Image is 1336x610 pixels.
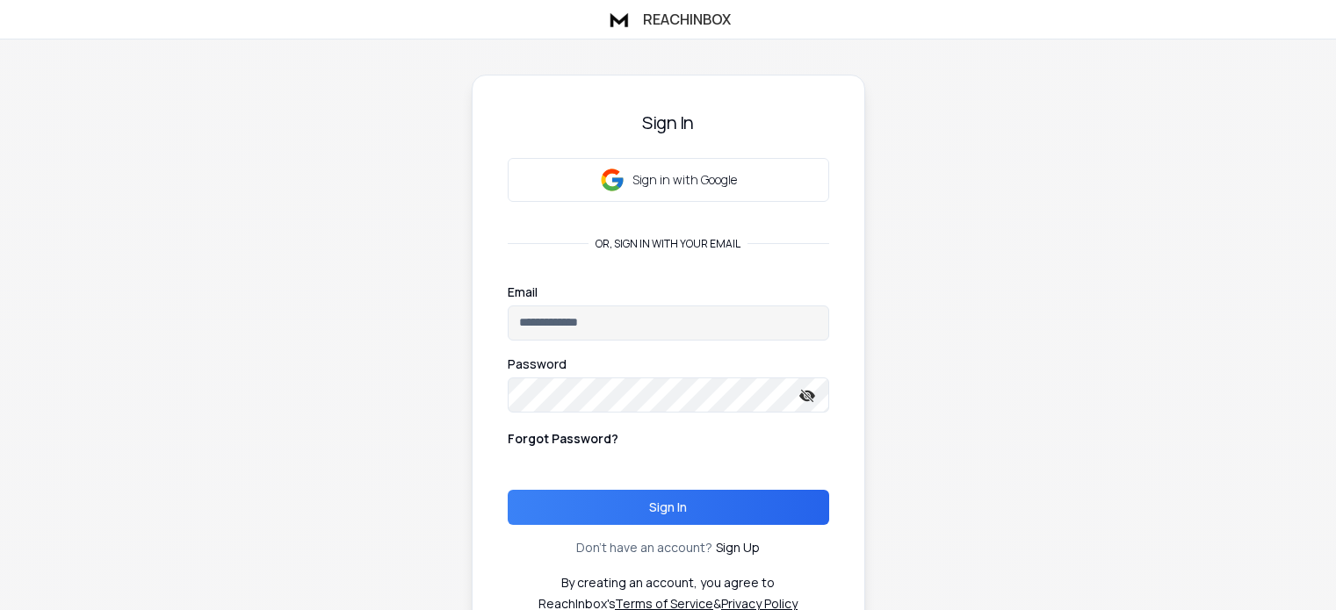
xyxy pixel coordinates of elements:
[716,539,760,556] a: Sign Up
[606,7,632,32] img: logo
[508,111,829,135] h3: Sign In
[576,539,712,556] p: Don't have an account?
[606,7,731,32] a: ReachInbox
[508,158,829,202] button: Sign in with Google
[632,171,737,189] p: Sign in with Google
[508,286,538,298] label: Email
[508,430,618,448] p: Forgot Password?
[643,9,731,30] h1: ReachInbox
[561,574,775,592] p: By creating an account, you agree to
[508,358,567,370] label: Password
[508,490,829,525] button: Sign In
[589,237,747,251] p: or, sign in with your email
